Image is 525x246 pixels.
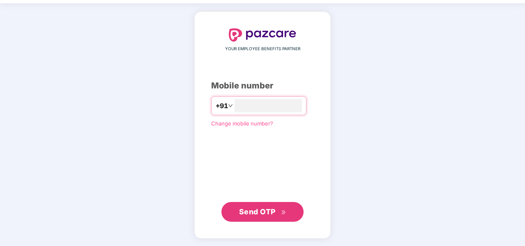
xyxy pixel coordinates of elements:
[229,28,296,42] img: logo
[211,79,314,92] div: Mobile number
[239,207,276,216] span: Send OTP
[281,210,286,215] span: double-right
[216,101,228,111] span: +91
[228,103,233,108] span: down
[225,46,300,52] span: YOUR EMPLOYEE BENEFITS PARTNER
[221,202,304,222] button: Send OTPdouble-right
[211,120,273,127] a: Change mobile number?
